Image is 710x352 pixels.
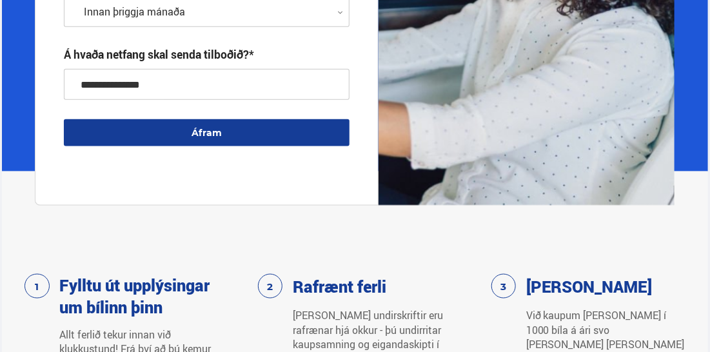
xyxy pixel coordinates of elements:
[64,46,254,62] div: Á hvaða netfang skal senda tilboðið?*
[10,5,49,44] button: Opna LiveChat spjallviðmót
[526,275,653,297] h3: [PERSON_NAME]
[64,119,350,146] button: Áfram
[293,275,386,297] h3: Rafrænt ferli
[60,274,219,318] h3: Fylltu út upplýsingar um bílinn þinn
